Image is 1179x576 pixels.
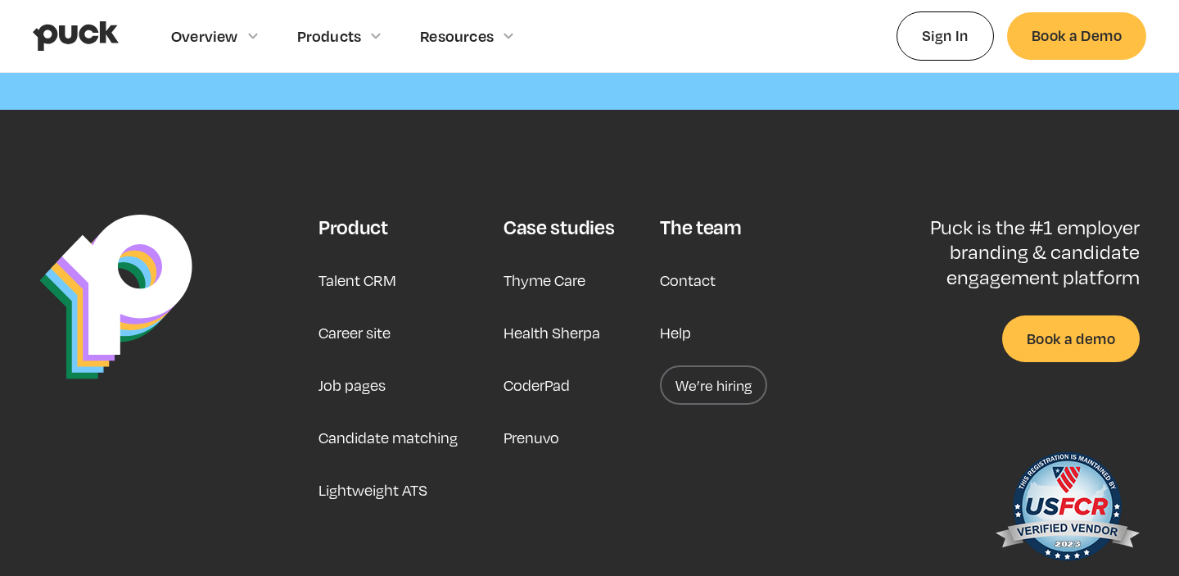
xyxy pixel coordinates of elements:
p: Puck is the #1 employer branding & candidate engagement platform [877,215,1140,289]
a: Book a demo [1002,315,1140,362]
div: The team [660,215,741,239]
a: Career site [318,313,391,352]
a: Health Sherpa [504,313,600,352]
div: Resources [420,27,494,45]
a: CoderPad [504,365,570,405]
a: Candidate matching [318,418,458,457]
a: Talent CRM [318,261,396,300]
a: Thyme Care [504,261,585,300]
a: Contact [660,261,716,300]
div: Products [297,27,362,45]
a: Help [660,313,691,352]
div: Case studies [504,215,614,239]
a: Lightweight ATS [318,470,427,510]
a: Sign In [897,11,994,60]
img: US Federal Contractor Registration System for Award Management Verified Vendor Seal [994,444,1140,575]
a: Prenuvo [504,418,559,457]
div: Overview [171,27,238,45]
img: Puck Logo [39,215,192,379]
a: We’re hiring [660,365,767,405]
a: Job pages [318,365,386,405]
a: Book a Demo [1007,12,1146,59]
div: Product [318,215,388,239]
